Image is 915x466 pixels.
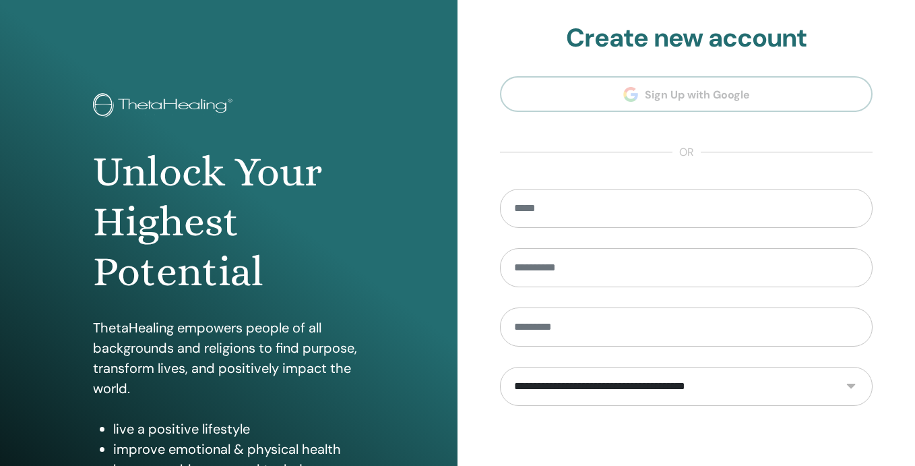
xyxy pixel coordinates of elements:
h2: Create new account [500,23,873,54]
li: live a positive lifestyle [113,419,365,439]
p: ThetaHealing empowers people of all backgrounds and religions to find purpose, transform lives, a... [93,318,365,399]
span: or [672,144,701,161]
h1: Unlock Your Highest Potential [93,147,365,297]
li: improve emotional & physical health [113,439,365,459]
